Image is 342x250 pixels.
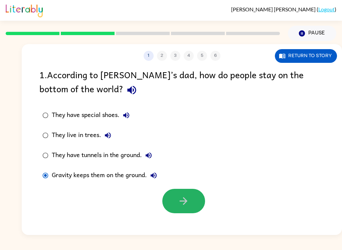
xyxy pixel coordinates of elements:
div: They live in trees. [52,129,115,142]
a: Logout [318,6,335,12]
button: Return to story [275,49,337,63]
button: They have tunnels in the ground. [142,149,155,162]
div: They have special shoes. [52,109,133,122]
button: Gravity keeps them on the ground. [147,169,160,182]
img: Literably [6,3,43,17]
span: [PERSON_NAME] [PERSON_NAME] [231,6,317,12]
div: ( ) [231,6,336,12]
button: They live in trees. [101,129,115,142]
div: They have tunnels in the ground. [52,149,155,162]
div: 1 . According to [PERSON_NAME]’s dad, how do people stay on the bottom of the world? [39,68,324,99]
button: They have special shoes. [120,109,133,122]
div: Gravity keeps them on the ground. [52,169,160,182]
button: 1 [144,51,154,61]
button: Pause [288,26,336,41]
